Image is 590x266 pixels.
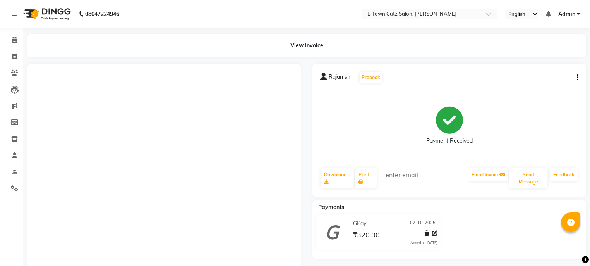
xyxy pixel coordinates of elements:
span: Admin [558,10,575,18]
a: Print [355,168,377,188]
b: 08047224946 [85,3,119,25]
input: enter email [381,168,468,182]
button: Email Invoice [468,168,508,181]
button: Prebook [360,72,382,83]
span: 02-10-2025 [410,219,436,228]
iframe: chat widget [557,235,582,258]
span: GPay [353,219,366,228]
div: View Invoice [27,34,586,57]
div: Added on [DATE] [410,240,437,245]
span: Payments [318,204,344,211]
span: Rajan sir [329,73,350,84]
img: logo [20,3,73,25]
button: Send Message [509,168,547,188]
span: ₹320.00 [353,230,380,241]
a: Feedback [550,168,578,181]
a: Download [321,168,354,188]
div: Payment Received [426,137,473,145]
